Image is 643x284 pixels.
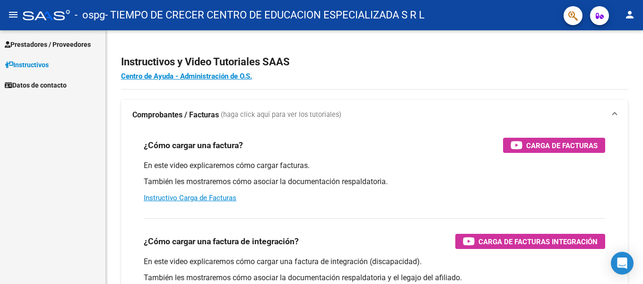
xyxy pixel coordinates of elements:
p: También les mostraremos cómo asociar la documentación respaldatoria y el legajo del afiliado. [144,273,605,283]
strong: Comprobantes / Facturas [132,110,219,120]
h3: ¿Cómo cargar una factura? [144,139,243,152]
mat-icon: menu [8,9,19,20]
p: En este video explicaremos cómo cargar facturas. [144,160,605,171]
p: También les mostraremos cómo asociar la documentación respaldatoria. [144,177,605,187]
span: Carga de Facturas [526,140,598,151]
span: Datos de contacto [5,80,67,90]
a: Instructivo Carga de Facturas [144,194,236,202]
span: - ospg [75,5,105,26]
span: (haga click aquí para ver los tutoriales) [221,110,341,120]
span: Prestadores / Proveedores [5,39,91,50]
button: Carga de Facturas [503,138,605,153]
span: Instructivos [5,60,49,70]
a: Centro de Ayuda - Administración de O.S. [121,72,252,80]
h3: ¿Cómo cargar una factura de integración? [144,235,299,248]
button: Carga de Facturas Integración [455,234,605,249]
span: - TIEMPO DE CRECER CENTRO DE EDUCACION ESPECIALIZADA S R L [105,5,425,26]
mat-icon: person [624,9,635,20]
div: Open Intercom Messenger [611,252,634,275]
span: Carga de Facturas Integración [478,236,598,248]
h2: Instructivos y Video Tutoriales SAAS [121,53,628,71]
mat-expansion-panel-header: Comprobantes / Facturas (haga click aquí para ver los tutoriales) [121,100,628,130]
p: En este video explicaremos cómo cargar una factura de integración (discapacidad). [144,257,605,267]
